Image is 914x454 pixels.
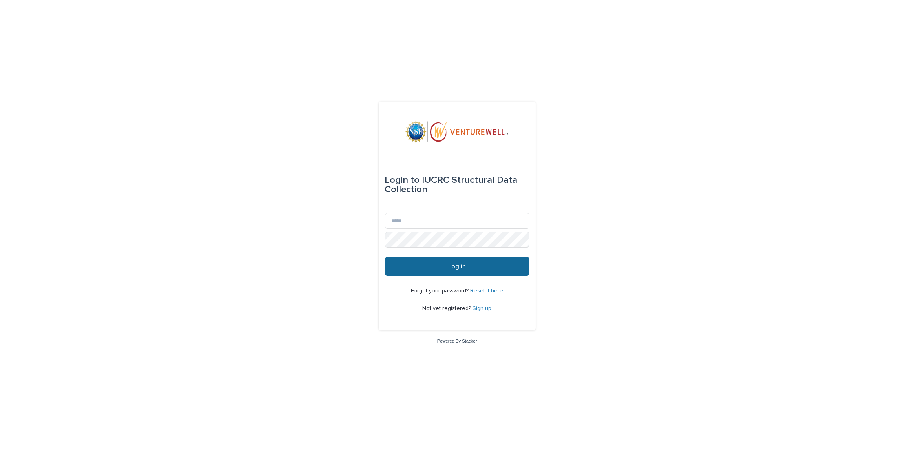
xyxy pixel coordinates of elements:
a: Reset it here [470,288,503,294]
span: Login to [385,175,420,185]
span: Not yet registered? [423,306,473,311]
div: IUCRC Structural Data Collection [385,169,529,201]
a: Powered By Stacker [437,339,477,343]
button: Log in [385,257,529,276]
span: Log in [448,263,466,270]
img: mWhVGmOKROS2pZaMU8FQ [405,120,509,144]
span: Forgot your password? [411,288,470,294]
a: Sign up [473,306,492,311]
